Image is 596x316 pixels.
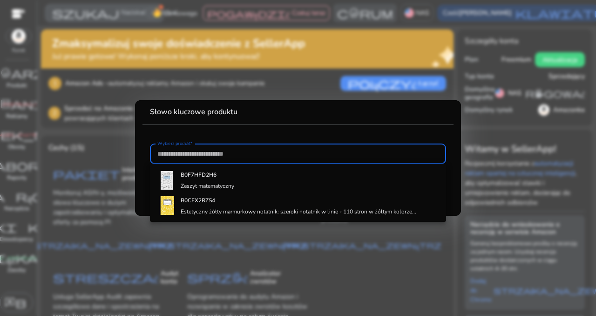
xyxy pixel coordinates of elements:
font: Wybierz produkt* [157,140,193,147]
font: B0F7HFD2H6 [181,171,217,179]
font: Zeszyt matematyczny [181,182,234,190]
font: Estetyczny żółty marmurkowy notatnik: szeroki notatnik w linie - 110 stron w żółtym kolorze... [181,208,416,215]
img: 71e7n7VteaL.jpg [157,171,176,190]
font: Słowo kluczowe produktu [150,107,237,117]
img: 512u1zKvleL.jpg [157,196,176,215]
font: B0CFX2RZS4 [181,197,215,204]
